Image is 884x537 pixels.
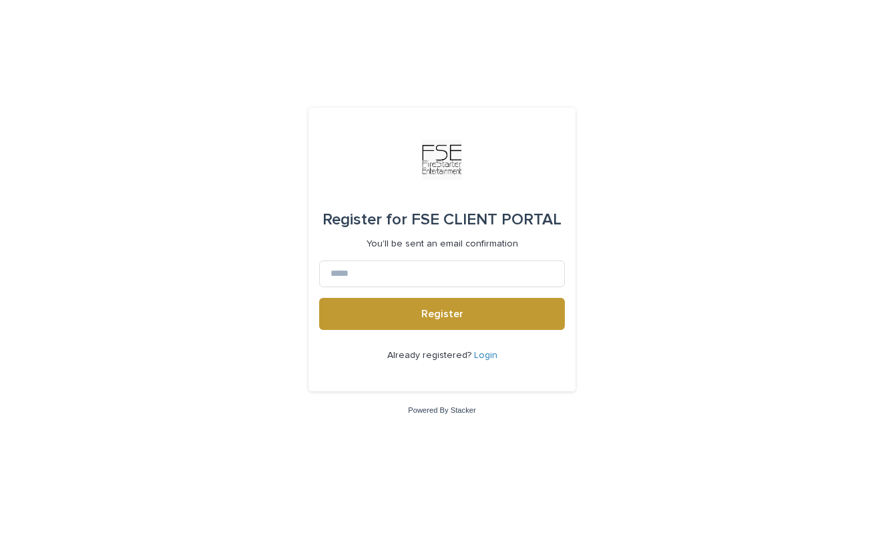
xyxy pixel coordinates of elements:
div: FSE CLIENT PORTAL [322,201,562,238]
p: You'll be sent an email confirmation [367,238,518,250]
span: Register for [322,212,407,228]
button: Register [319,298,565,330]
img: Km9EesSdRbS9ajqhBzyo [422,140,462,180]
a: Login [474,351,497,360]
span: Already registered? [387,351,474,360]
span: Register [421,309,463,319]
a: Powered By Stacker [408,406,475,414]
